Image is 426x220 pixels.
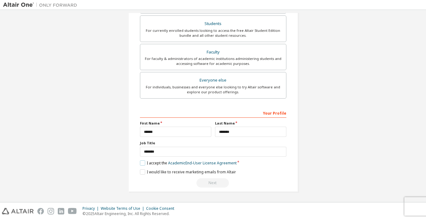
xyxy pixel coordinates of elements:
div: For individuals, businesses and everyone else looking to try Altair software and explore our prod... [144,85,282,95]
div: Read and acccept EULA to continue [140,178,286,188]
label: Last Name [215,121,286,126]
img: altair_logo.svg [2,208,34,214]
div: For currently enrolled students looking to access the free Altair Student Edition bundle and all ... [144,28,282,38]
label: First Name [140,121,211,126]
img: Altair One [3,2,80,8]
div: Students [144,19,282,28]
a: Academic End-User License Agreement [168,160,237,166]
div: Your Profile [140,108,286,118]
div: Cookie Consent [146,206,178,211]
img: youtube.svg [68,208,77,214]
p: © 2025 Altair Engineering, Inc. All Rights Reserved. [82,211,178,216]
div: Faculty [144,48,282,57]
label: I accept the [140,160,237,166]
div: Website Terms of Use [101,206,146,211]
div: For faculty & administrators of academic institutions administering students and accessing softwa... [144,56,282,66]
div: Everyone else [144,76,282,85]
img: instagram.svg [48,208,54,214]
label: I would like to receive marketing emails from Altair [140,169,236,175]
img: facebook.svg [37,208,44,214]
img: linkedin.svg [58,208,64,214]
div: Privacy [82,206,101,211]
label: Job Title [140,141,286,146]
